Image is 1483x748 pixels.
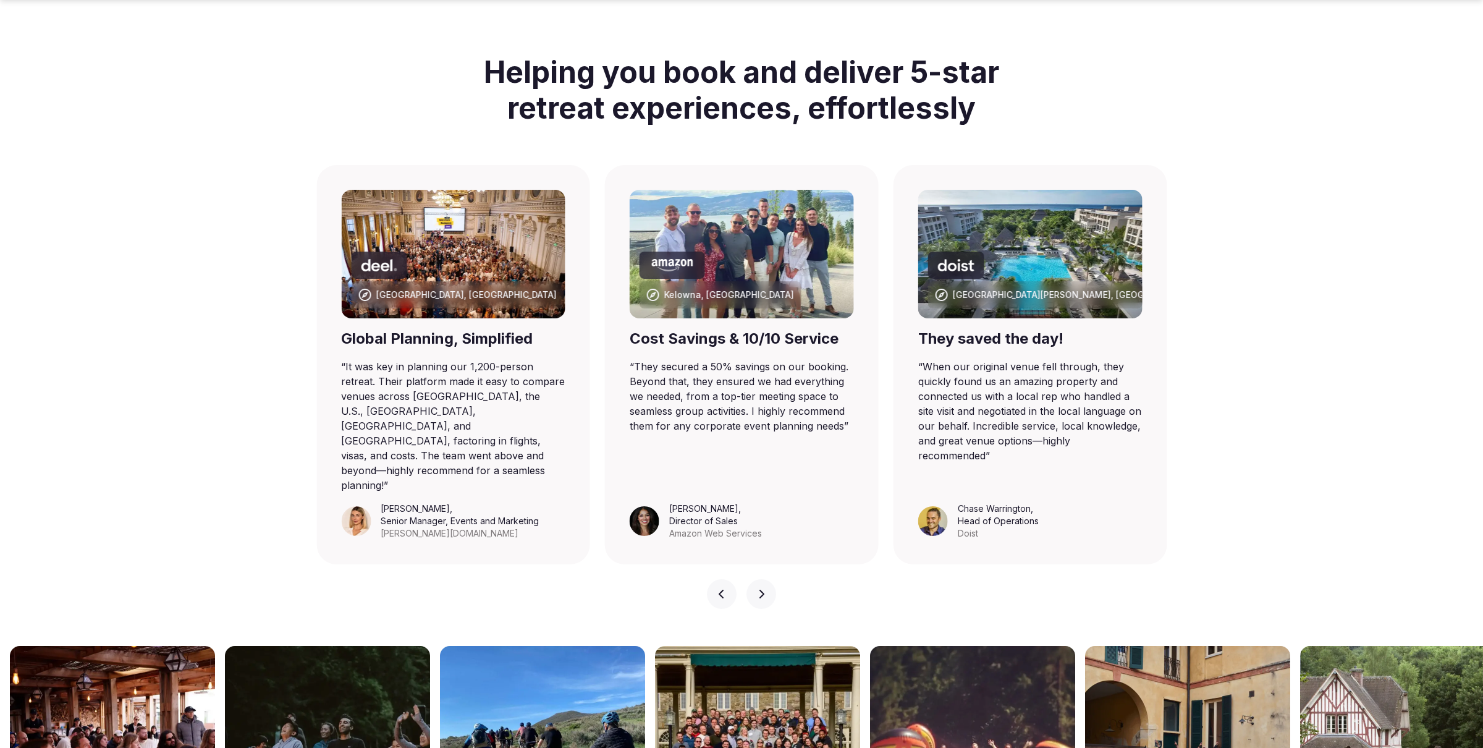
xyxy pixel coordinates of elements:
h2: Helping you book and deliver 5-star retreat experiences, effortlessly [465,40,1018,140]
blockquote: “ It was key in planning our 1,200-person retreat. Their platform made it easy to compare venues ... [341,359,565,493]
div: They saved the day! [918,328,1143,349]
div: [GEOGRAPHIC_DATA], [GEOGRAPHIC_DATA] [376,289,556,301]
div: [GEOGRAPHIC_DATA][PERSON_NAME], [GEOGRAPHIC_DATA] [953,289,1204,301]
div: [PERSON_NAME][DOMAIN_NAME] [381,527,539,540]
svg: Deel company logo [361,259,397,271]
figcaption: , [958,503,1039,540]
div: Global Planning, Simplified [341,328,565,349]
img: Kelowna, Canada [630,190,854,318]
cite: [PERSON_NAME] [381,503,450,514]
blockquote: “ They secured a 50% savings on our booking. Beyond that, they ensured we had everything we neede... [630,359,854,433]
blockquote: “ When our original venue fell through, they quickly found us an amazing property and connected u... [918,359,1143,463]
svg: Doist company logo [938,259,974,271]
cite: Chase Warrington [958,503,1031,514]
div: Director of Sales [669,515,762,527]
div: Kelowna, [GEOGRAPHIC_DATA] [664,289,794,301]
div: Cost Savings & 10/10 Service [630,328,854,349]
figcaption: , [669,503,762,540]
img: Triana Jewell-Lujan [341,506,371,536]
div: Head of Operations [958,515,1039,527]
figcaption: , [381,503,539,540]
img: Sonia Singh [630,506,659,536]
div: Doist [958,527,1039,540]
div: Amazon Web Services [669,527,762,540]
div: Senior Manager, Events and Marketing [381,515,539,527]
cite: [PERSON_NAME] [669,503,738,514]
img: Punta Umbria, Spain [341,190,565,318]
img: Chase Warrington [918,506,948,536]
img: Playa Del Carmen, Mexico [918,190,1143,318]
